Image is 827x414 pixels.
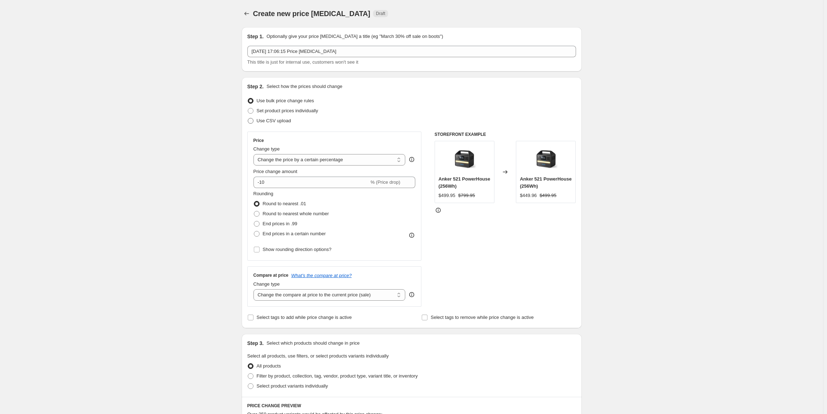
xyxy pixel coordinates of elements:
[253,138,264,143] h3: Price
[263,231,326,236] span: End prices in a certain number
[431,315,534,320] span: Select tags to remove while price change is active
[376,11,385,16] span: Draft
[439,176,490,189] span: Anker 521 PowerHouse (256Wh)
[263,201,306,206] span: Round to nearest .01
[257,98,314,103] span: Use bulk price change rules
[257,315,352,320] span: Select tags to add while price change is active
[257,108,318,113] span: Set product prices individually
[247,83,264,90] h2: Step 2.
[257,363,281,369] span: All products
[257,373,418,379] span: Filter by product, collection, tag, vendor, product type, variant title, or inventory
[253,146,280,152] span: Change type
[532,145,560,173] img: a1720c11_anker_521_powerhouse__256wh__hero__1800x1800px_80x.jpg
[520,176,572,189] span: Anker 521 PowerHouse (256Wh)
[247,46,576,57] input: 30% off holiday sale
[266,33,443,40] p: Optionally give your price [MEDICAL_DATA] a title (eg "March 30% off sale on boots")
[253,191,274,196] span: Rounding
[247,403,576,409] h6: PRICE CHANGE PREVIEW
[263,247,332,252] span: Show rounding direction options?
[408,291,415,298] div: help
[266,340,359,347] p: Select which products should change in price
[253,281,280,287] span: Change type
[266,83,342,90] p: Select how the prices should change
[439,192,455,199] div: $499.95
[253,177,369,188] input: -15
[242,9,252,19] button: Price change jobs
[253,272,289,278] h3: Compare at price
[263,221,298,226] span: End prices in .99
[371,179,400,185] span: % (Price drop)
[247,59,358,65] span: This title is just for internal use, customers won't see it
[263,211,329,216] span: Round to nearest whole number
[435,132,576,137] h6: STOREFRONT EXAMPLE
[540,192,556,199] strike: $499.95
[450,145,479,173] img: a1720c11_anker_521_powerhouse__256wh__hero__1800x1800px_80x.jpg
[253,169,298,174] span: Price change amount
[253,10,371,18] span: Create new price [MEDICAL_DATA]
[257,118,291,123] span: Use CSV upload
[257,383,328,389] span: Select product variants individually
[458,192,475,199] strike: $799.95
[247,33,264,40] h2: Step 1.
[247,340,264,347] h2: Step 3.
[247,353,389,359] span: Select all products, use filters, or select products variants individually
[408,156,415,163] div: help
[520,192,537,199] div: $449.96
[291,273,352,278] button: What's the compare at price?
